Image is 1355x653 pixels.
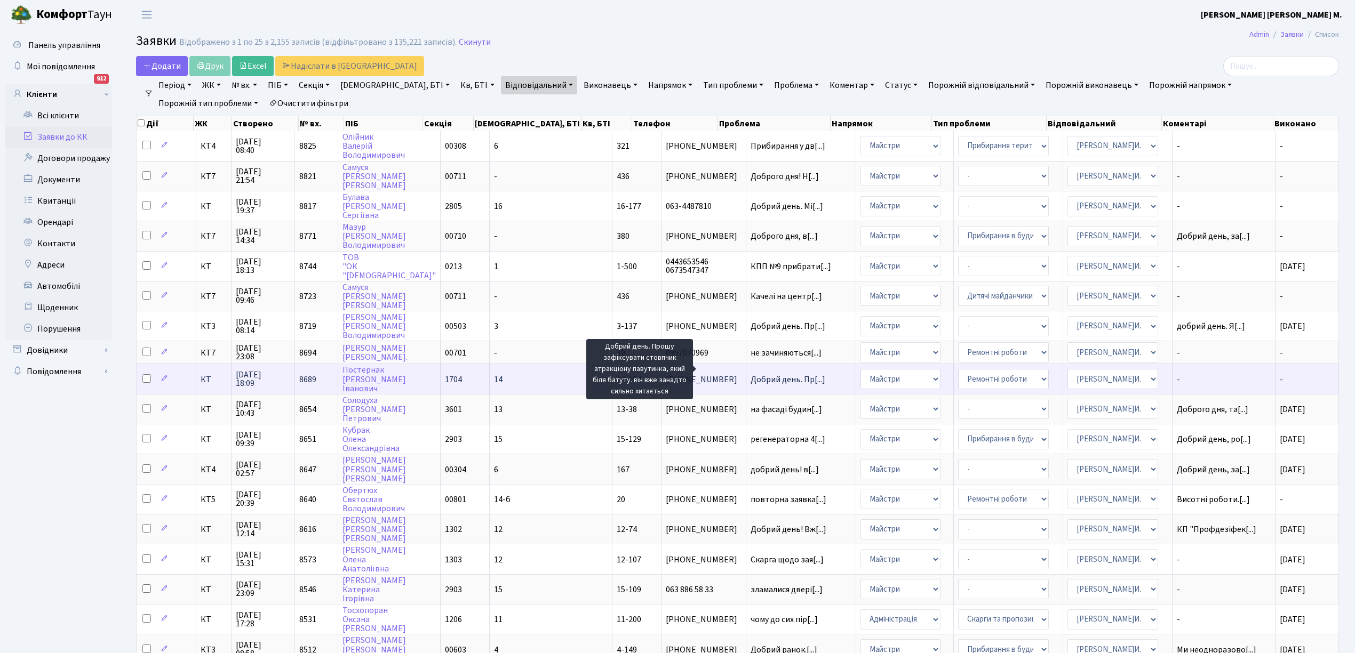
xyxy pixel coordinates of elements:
span: не зачиняються[...] [751,347,822,359]
a: Коментар [825,76,879,94]
span: КТ4 [201,465,227,474]
span: 1206 [445,614,462,625]
span: КТ [201,262,227,271]
span: Добрий день. Пр[...] [751,374,825,385]
button: Переключити навігацію [133,6,160,23]
span: КТ7 [201,349,227,357]
a: [PERSON_NAME]КатеринаІгорівна [342,575,406,604]
a: Орендарі [5,212,112,233]
span: 8616 [299,523,316,535]
span: 8694 [299,347,316,359]
a: Булава[PERSON_NAME]Сергіївна [342,191,406,221]
span: - [494,291,497,302]
span: [PHONE_NUMBER] [666,495,742,504]
a: Порожній тип проблеми [154,94,262,112]
span: 8771 [299,230,316,242]
span: КТ [201,525,227,534]
a: Секція [294,76,334,94]
a: Солодуха[PERSON_NAME]Петрович [342,394,406,424]
span: 00308 [445,140,466,152]
a: Щоденник [5,297,112,318]
a: [PERSON_NAME][PERSON_NAME][PERSON_NAME] [342,514,406,544]
a: КубракОленаОлександрівна [342,424,400,454]
span: 063-4487810 [666,202,742,211]
span: [PHONE_NUMBER] [666,375,742,384]
span: [DATE] [1280,433,1305,445]
span: 1302 [445,523,462,535]
a: Порушення [5,318,112,340]
span: 380 [617,230,629,242]
span: [DATE] [1280,614,1305,625]
span: 8640 [299,494,316,505]
span: 0213 [445,261,462,272]
span: КТ3 [201,322,227,330]
span: [DATE] 09:39 [236,431,290,448]
li: Список [1304,29,1339,41]
th: № вх. [299,116,344,131]
div: Відображено з 1 по 25 з 2,155 записів (відфільтровано з 135,221 записів). [179,37,457,47]
span: 3601 [445,404,462,415]
span: 8573 [299,554,316,566]
span: [DATE] 02:57 [236,461,290,478]
span: 15 [494,433,503,445]
th: Телефон [632,116,718,131]
span: КТ [201,375,227,384]
span: Заявки [136,31,177,50]
span: Мої повідомлення [27,61,95,72]
span: - [1280,200,1283,212]
span: - [494,230,497,242]
input: Пошук... [1223,56,1339,76]
span: [DATE] 12:14 [236,521,290,538]
span: - [1177,585,1271,594]
span: Добрий день! Вж[...] [751,523,826,535]
div: Добрий день. Прошу зафіксувати стовпчик атракціону павутинка, який біля батуту. він вже занадто с... [586,339,693,399]
span: [PHONE_NUMBER] [666,172,742,181]
span: Скарга щодо зая[...] [751,554,824,566]
span: [PHONE_NUMBER] [666,232,742,240]
span: добрий день. Я[...] [1177,320,1245,332]
th: Дії [137,116,194,131]
span: 1 [494,261,498,272]
th: Напрямок [831,116,932,131]
span: КПП №9 прибрати[...] [751,261,831,272]
span: 3 [494,320,498,332]
div: 912 [94,74,109,84]
span: 15-129 [617,433,641,445]
a: Всі клієнти [5,105,112,126]
a: Статус [881,76,922,94]
span: [DATE] 19:37 [236,198,290,215]
span: чому до сих пір[...] [751,614,818,625]
span: [PHONE_NUMBER] [666,525,742,534]
span: 0443653546 0673547347 [666,257,742,275]
span: 00711 [445,171,466,182]
span: - [1280,494,1283,505]
span: [DATE] 18:13 [236,257,290,275]
span: 8744 [299,261,316,272]
span: КТ4 [201,142,227,150]
span: КТ [201,615,227,624]
span: [DATE] [1280,554,1305,566]
th: ПІБ [344,116,423,131]
span: КТ [201,405,227,414]
th: Створено [232,116,299,131]
span: 1303 [445,554,462,566]
a: Скинути [459,37,491,47]
a: [PERSON_NAME][PERSON_NAME]. [342,342,408,363]
span: [DATE] [1280,320,1305,332]
span: 1-500 [617,261,637,272]
span: Добрий день. Мі[...] [751,200,823,212]
span: 1704 [445,374,462,385]
span: 167 [617,464,629,475]
span: [DATE] [1280,464,1305,475]
span: КТ7 [201,172,227,181]
span: Доброго дня, в[...] [751,230,818,242]
th: Тип проблеми [932,116,1047,131]
span: 15 [494,584,503,595]
span: регенераторна 4[...] [751,433,825,445]
span: 20 [617,494,625,505]
span: Качелі на центр[...] [751,291,822,302]
span: [PHONE_NUMBER] [666,555,742,564]
a: Порожній виконавець [1041,76,1143,94]
span: 11 [494,614,503,625]
span: [DATE] 14:34 [236,228,290,245]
